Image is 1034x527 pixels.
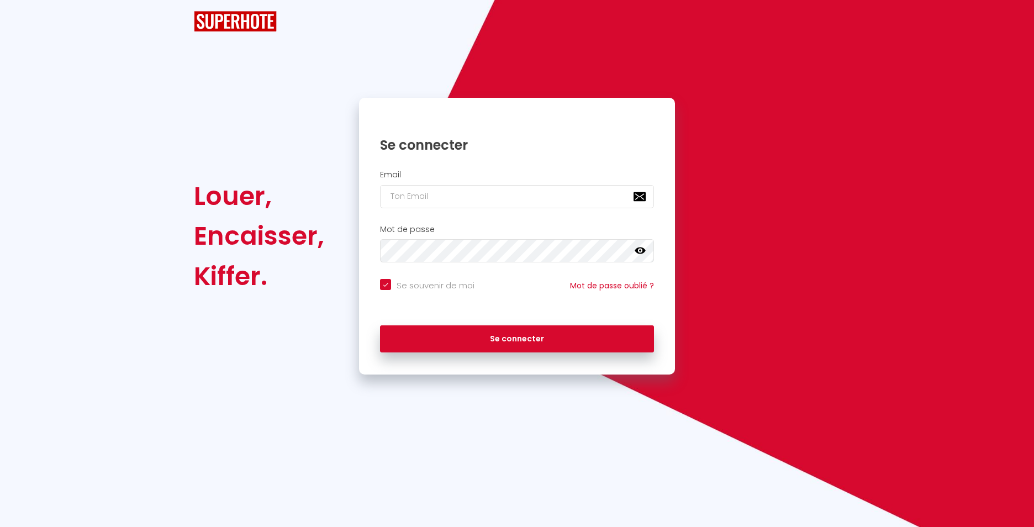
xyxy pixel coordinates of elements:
[380,225,654,234] h2: Mot de passe
[380,325,654,353] button: Se connecter
[380,136,654,154] h1: Se connecter
[194,216,324,256] div: Encaisser,
[194,11,277,31] img: SuperHote logo
[194,256,324,296] div: Kiffer.
[380,185,654,208] input: Ton Email
[194,176,324,216] div: Louer,
[380,170,654,180] h2: Email
[570,280,654,291] a: Mot de passe oublié ?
